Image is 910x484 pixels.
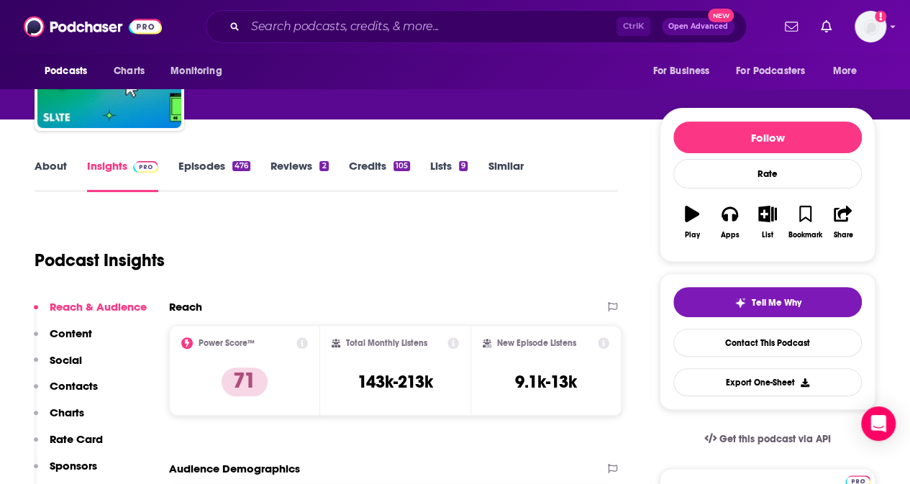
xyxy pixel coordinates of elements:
[245,15,616,38] input: Search podcasts, credits, & more...
[50,353,82,367] p: Social
[34,327,92,353] button: Content
[104,58,153,85] a: Charts
[685,231,700,239] div: Play
[668,23,728,30] span: Open Advanced
[206,10,747,43] div: Search podcasts, credits, & more...
[34,353,82,380] button: Social
[50,300,147,314] p: Reach & Audience
[87,159,158,192] a: InsightsPodchaser Pro
[50,327,92,340] p: Content
[815,14,837,39] a: Show notifications dropdown
[270,159,328,192] a: Reviews2
[50,432,103,446] p: Rate Card
[673,368,862,396] button: Export One-Sheet
[824,196,862,248] button: Share
[786,196,824,248] button: Bookmark
[673,287,862,317] button: tell me why sparkleTell Me Why
[169,462,300,475] h2: Audience Demographics
[178,159,250,192] a: Episodes476
[488,159,523,192] a: Similar
[823,58,875,85] button: open menu
[497,338,576,348] h2: New Episode Listens
[35,250,165,271] h1: Podcast Insights
[222,367,268,396] p: 71
[762,231,773,239] div: List
[642,58,727,85] button: open menu
[34,432,103,459] button: Rate Card
[515,371,577,393] h3: 9.1k-13k
[673,196,711,248] button: Play
[346,338,427,348] h2: Total Monthly Listens
[50,379,98,393] p: Contacts
[779,14,804,39] a: Show notifications dropdown
[693,421,842,457] a: Get this podcast via API
[708,9,734,22] span: New
[719,433,831,445] span: Get this podcast via API
[752,297,801,309] span: Tell Me Why
[319,161,328,171] div: 2
[833,61,857,81] span: More
[662,18,734,35] button: Open AdvancedNew
[734,297,746,309] img: tell me why sparkle
[34,379,98,406] button: Contacts
[855,11,886,42] button: Show profile menu
[652,61,709,81] span: For Business
[875,11,886,22] svg: Add a profile image
[727,58,826,85] button: open menu
[749,196,786,248] button: List
[711,196,748,248] button: Apps
[34,406,84,432] button: Charts
[232,161,250,171] div: 476
[673,329,862,357] a: Contact This Podcast
[861,406,896,441] div: Open Intercom Messenger
[788,231,822,239] div: Bookmark
[160,58,240,85] button: open menu
[50,459,97,472] p: Sponsors
[169,300,202,314] h2: Reach
[358,371,433,393] h3: 143k-213k
[673,122,862,153] button: Follow
[199,338,255,348] h2: Power Score™
[170,61,222,81] span: Monitoring
[833,231,852,239] div: Share
[855,11,886,42] span: Logged in as KharyBrown
[459,161,468,171] div: 9
[114,61,145,81] span: Charts
[35,58,106,85] button: open menu
[45,61,87,81] span: Podcasts
[393,161,410,171] div: 105
[133,161,158,173] img: Podchaser Pro
[50,406,84,419] p: Charts
[34,300,147,327] button: Reach & Audience
[430,159,468,192] a: Lists9
[616,17,650,36] span: Ctrl K
[736,61,805,81] span: For Podcasters
[35,159,67,192] a: About
[24,13,162,40] img: Podchaser - Follow, Share and Rate Podcasts
[721,231,740,239] div: Apps
[855,11,886,42] img: User Profile
[673,159,862,188] div: Rate
[349,159,410,192] a: Credits105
